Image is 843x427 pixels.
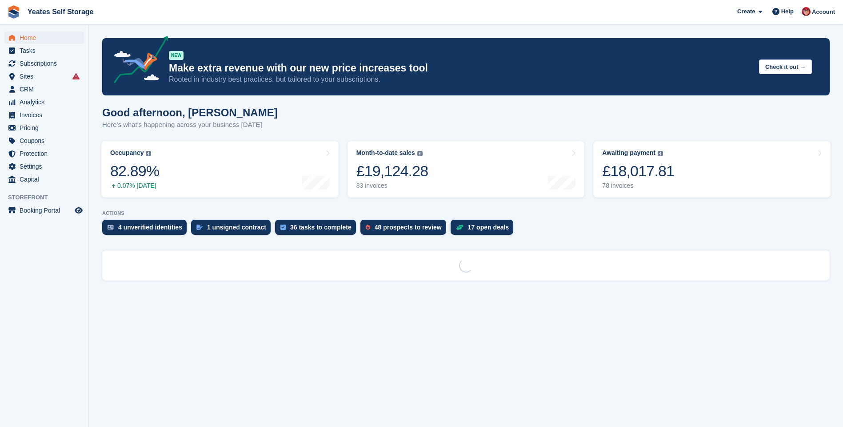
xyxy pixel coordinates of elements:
a: Month-to-date sales £19,124.28 83 invoices [348,141,585,198]
span: Settings [20,160,73,173]
div: 0.07% [DATE] [110,182,159,190]
a: Preview store [73,205,84,216]
span: CRM [20,83,73,95]
p: Rooted in industry best practices, but tailored to your subscriptions. [169,75,752,84]
div: £19,124.28 [356,162,428,180]
div: 83 invoices [356,182,428,190]
a: menu [4,147,84,160]
span: Pricing [20,122,73,134]
div: £18,017.81 [602,162,674,180]
button: Check it out → [759,59,812,74]
h1: Good afternoon, [PERSON_NAME] [102,107,278,119]
img: price-adjustments-announcement-icon-8257ccfd72463d97f412b2fc003d46551f7dbcb40ab6d574587a9cd5c0d94... [106,36,168,87]
span: Tasks [20,44,73,57]
span: Subscriptions [20,57,73,70]
div: 1 unsigned contract [207,224,266,231]
div: Occupancy [110,149,144,157]
a: 1 unsigned contract [191,220,275,239]
div: 36 tasks to complete [290,224,352,231]
img: deal-1b604bf984904fb50ccaf53a9ad4b4a5d6e5aea283cecdc64d6e3604feb123c2.svg [456,224,463,230]
img: icon-info-grey-7440780725fd019a000dd9b08b2336e03edf1995a4989e88bcd33f0948082b44.svg [658,151,663,156]
span: Analytics [20,96,73,108]
span: Home [20,32,73,44]
div: 4 unverified identities [118,224,182,231]
a: menu [4,134,84,147]
img: Wendie Tanner [802,7,811,16]
span: Invoices [20,109,73,121]
a: 48 prospects to review [360,220,451,239]
span: Coupons [20,134,73,147]
div: 82.89% [110,162,159,180]
span: Protection [20,147,73,160]
img: contract_signature_icon-13c848040528278c33f63329250d36e43548de30e8caae1d1a13099fd9432cc5.svg [196,225,203,230]
i: Smart entry sync failures have occurred [72,73,80,80]
img: stora-icon-8386f47178a22dfd0bd8f6a31ec36ba5ce8667c1dd55bd0f319d3a0aa187defe.svg [7,5,20,19]
img: task-75834270c22a3079a89374b754ae025e5fb1db73e45f91037f5363f120a921f8.svg [280,225,286,230]
a: 17 open deals [451,220,518,239]
a: Yeates Self Storage [24,4,97,19]
p: Make extra revenue with our new price increases tool [169,62,752,75]
a: menu [4,83,84,95]
span: Booking Portal [20,204,73,217]
span: Sites [20,70,73,83]
a: menu [4,70,84,83]
div: 48 prospects to review [375,224,442,231]
a: menu [4,204,84,217]
a: 4 unverified identities [102,220,191,239]
img: icon-info-grey-7440780725fd019a000dd9b08b2336e03edf1995a4989e88bcd33f0948082b44.svg [417,151,423,156]
span: Help [781,7,794,16]
p: ACTIONS [102,210,830,216]
a: menu [4,122,84,134]
a: menu [4,32,84,44]
div: Month-to-date sales [356,149,415,157]
div: 17 open deals [468,224,509,231]
img: icon-info-grey-7440780725fd019a000dd9b08b2336e03edf1995a4989e88bcd33f0948082b44.svg [146,151,151,156]
p: Here's what's happening across your business [DATE] [102,120,278,130]
a: menu [4,160,84,173]
img: prospect-51fa495bee0391a8d652442698ab0144808aea92771e9ea1ae160a38d050c398.svg [366,225,370,230]
a: menu [4,44,84,57]
span: Storefront [8,193,88,202]
a: Occupancy 82.89% 0.07% [DATE] [101,141,339,198]
span: Account [812,8,835,16]
span: Capital [20,173,73,186]
a: menu [4,96,84,108]
a: menu [4,109,84,121]
div: Awaiting payment [602,149,655,157]
span: Create [737,7,755,16]
a: menu [4,57,84,70]
img: verify_identity-adf6edd0f0f0b5bbfe63781bf79b02c33cf7c696d77639b501bdc392416b5a36.svg [108,225,114,230]
a: Awaiting payment £18,017.81 78 invoices [593,141,831,198]
a: 36 tasks to complete [275,220,360,239]
div: NEW [169,51,184,60]
a: menu [4,173,84,186]
div: 78 invoices [602,182,674,190]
